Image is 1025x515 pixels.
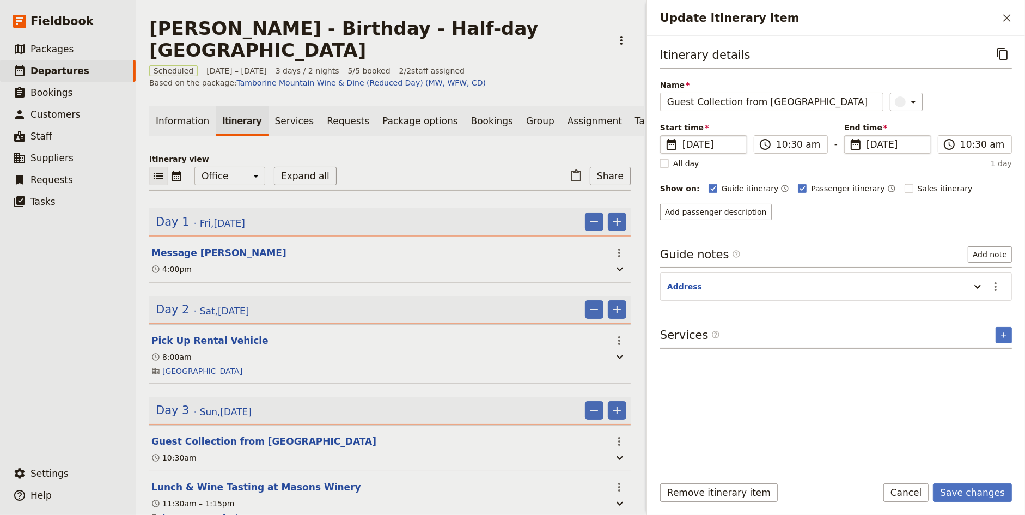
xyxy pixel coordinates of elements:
button: Close drawer [998,9,1016,27]
span: ​ [943,138,956,151]
span: ​ [665,138,678,151]
button: Add [608,213,626,231]
h3: Services [660,327,720,343]
span: 2 / 2 staff assigned [399,65,465,76]
a: Information [149,106,216,136]
a: Bookings [465,106,520,136]
span: Day 1 [156,214,190,230]
span: Scheduled [149,65,198,76]
span: Sat , [DATE] [200,305,249,318]
span: Packages [30,44,74,54]
span: All day [673,158,699,169]
button: Edit this itinerary item [151,481,361,494]
button: Save changes [933,483,1012,502]
button: Actions [610,432,629,451]
button: Edit this itinerary item [151,334,269,347]
button: List view [149,167,168,185]
span: ​ [849,138,862,151]
span: Sales itinerary [918,183,973,194]
span: Suppliers [30,153,74,163]
button: Actions [610,331,629,350]
span: - [834,137,838,154]
button: Actions [610,244,629,262]
button: Add [608,401,626,420]
a: Assignment [561,106,629,136]
span: Bookings [30,87,72,98]
button: Address [667,281,702,292]
button: Cancel [883,483,929,502]
button: Actions [610,478,629,496]
p: Itinerary view [149,154,631,165]
h3: Itinerary details [660,47,751,63]
a: Itinerary [216,106,268,136]
span: 5/5 booked [348,65,391,76]
button: Remove [585,213,603,231]
span: Fri , [DATE] [200,217,245,230]
div: 10:30am [151,452,197,463]
span: 1 day [991,158,1012,169]
h1: [PERSON_NAME] - Birthday - Half-day [GEOGRAPHIC_DATA] [149,17,606,61]
span: Passenger itinerary [811,183,884,194]
button: Edit this itinerary item [151,435,376,448]
span: ​ [711,330,720,343]
button: Share [590,167,631,185]
span: Help [30,490,52,501]
span: Requests [30,174,73,185]
span: Based on the package: [149,77,486,88]
h2: Update itinerary item [660,10,998,26]
button: Calendar view [168,167,186,185]
button: Remove itinerary item [660,483,778,502]
a: Requests [320,106,376,136]
span: ​ [711,330,720,339]
button: Add passenger description [660,204,772,220]
button: Edit this itinerary item [151,246,286,259]
span: Staff [30,131,52,142]
button: Actions [612,31,631,50]
div: 4:00pm [151,264,192,275]
button: Copy itinerary item [993,45,1012,63]
button: Edit day information [156,301,249,318]
button: Expand all [274,167,337,185]
button: Time shown on passenger itinerary [887,182,896,195]
button: Add note [968,246,1012,263]
input: ​ [960,138,1005,151]
div: ​ [896,95,920,108]
span: Day 3 [156,402,190,419]
div: 11:30am – 1:15pm [151,498,234,509]
span: Name [660,80,883,90]
input: Start time​ [682,138,740,151]
span: [DATE] [867,138,924,151]
span: Guide itinerary [722,183,779,194]
button: Actions [986,277,1005,296]
span: [DATE] – [DATE] [206,65,267,76]
span: Day 2 [156,301,190,318]
button: ​ [890,93,923,111]
h3: Guide notes [660,246,741,263]
button: Remove [585,300,603,319]
span: Settings [30,468,69,479]
button: Remove [585,401,603,420]
span: ​ [732,250,741,263]
input: Name [660,93,883,111]
span: Start time [660,122,747,133]
a: [GEOGRAPHIC_DATA] [162,366,242,377]
a: Services [269,106,321,136]
span: End time [844,122,931,133]
button: Add [608,300,626,319]
input: ​ [776,138,821,151]
span: Sun , [DATE] [200,405,252,419]
span: Customers [30,109,80,120]
button: Time shown on guide itinerary [780,182,789,195]
button: Paste itinerary item [567,167,585,185]
a: Tasks [629,106,667,136]
div: Show on: [660,183,700,194]
span: Departures [30,65,89,76]
span: ​ [732,250,741,258]
a: Tamborine Mountain Wine & Dine (Reduced Day) (MW, WFW, CD) [237,78,486,87]
span: Tasks [30,196,56,207]
button: Edit day information [156,402,252,419]
button: Edit day information [156,214,245,230]
a: Package options [376,106,464,136]
span: ​ [759,138,772,151]
button: Add service inclusion [996,327,1012,343]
